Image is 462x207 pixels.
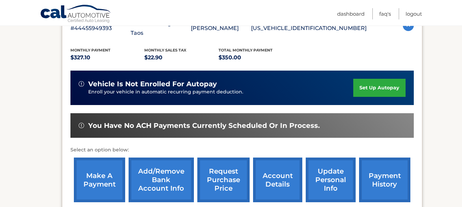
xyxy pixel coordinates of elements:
[70,53,145,62] p: $327.10
[129,158,194,202] a: Add/Remove bank account info
[353,79,405,97] a: set up autopay
[74,158,125,202] a: make a payment
[219,48,273,53] span: Total Monthly Payment
[79,81,84,87] img: alert-white.svg
[359,158,410,202] a: payment history
[306,158,356,202] a: update personal info
[70,24,131,33] p: #44455949393
[197,158,250,202] a: request purchase price
[144,53,219,62] p: $22.90
[191,24,251,33] p: [PERSON_NAME]
[144,48,186,53] span: Monthly sales Tax
[88,121,320,130] span: You have no ACH payments currently scheduled or in process.
[88,88,354,96] p: Enroll your vehicle in automatic recurring payment deduction.
[253,158,302,202] a: account details
[337,8,365,19] a: Dashboard
[70,48,110,53] span: Monthly Payment
[219,53,293,62] p: $350.00
[251,24,367,33] p: [US_VEHICLE_IDENTIFICATION_NUMBER]
[406,8,422,19] a: Logout
[88,80,217,88] span: vehicle is not enrolled for autopay
[131,19,191,38] p: 2025 Volkswagen Taos
[70,146,414,154] p: Select an option below:
[379,8,391,19] a: FAQ's
[40,4,112,24] a: Cal Automotive
[79,123,84,128] img: alert-white.svg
